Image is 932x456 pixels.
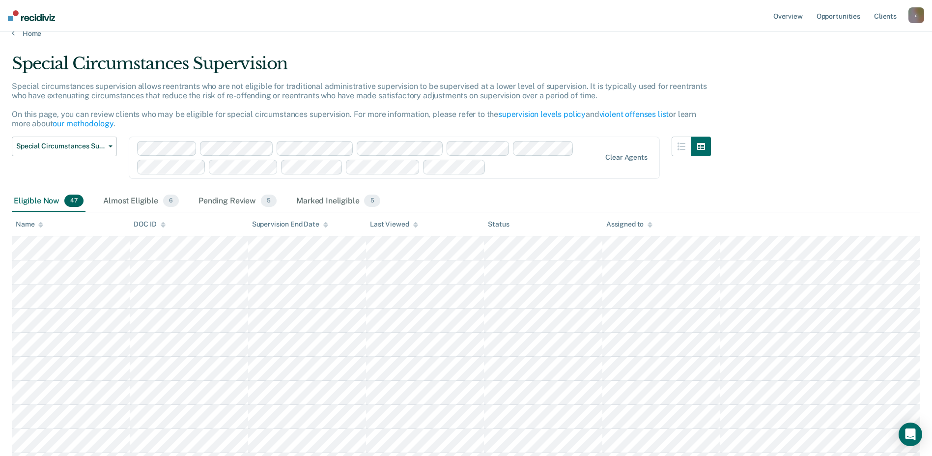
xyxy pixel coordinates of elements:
[12,191,85,212] div: Eligible Now47
[53,119,113,128] a: our methodology
[252,220,328,228] div: Supervision End Date
[12,54,711,82] div: Special Circumstances Supervision
[488,220,509,228] div: Status
[605,153,647,162] div: Clear agents
[134,220,165,228] div: DOC ID
[370,220,418,228] div: Last Viewed
[294,191,382,212] div: Marked Ineligible5
[16,220,43,228] div: Name
[12,29,920,38] a: Home
[364,195,380,207] span: 5
[908,7,924,23] button: c
[12,137,117,156] button: Special Circumstances Supervision
[899,423,922,446] div: Open Intercom Messenger
[498,110,586,119] a: supervision levels policy
[261,195,277,207] span: 5
[8,10,55,21] img: Recidiviz
[64,195,84,207] span: 47
[12,82,707,129] p: Special circumstances supervision allows reentrants who are not eligible for traditional administ...
[606,220,652,228] div: Assigned to
[163,195,179,207] span: 6
[599,110,669,119] a: violent offenses list
[16,142,105,150] span: Special Circumstances Supervision
[197,191,279,212] div: Pending Review5
[101,191,181,212] div: Almost Eligible6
